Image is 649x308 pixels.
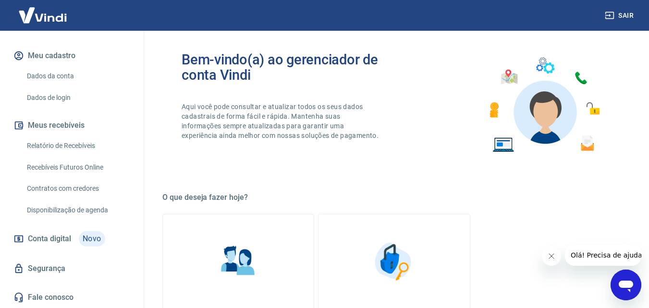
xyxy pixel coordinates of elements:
img: Vindi [12,0,74,30]
button: Sair [603,7,637,25]
a: Fale conosco [12,287,132,308]
button: Meus recebíveis [12,115,132,136]
iframe: Mensagem da empresa [565,245,641,266]
a: Disponibilização de agenda [23,200,132,220]
img: Informações pessoais [214,237,262,285]
span: Novo [79,231,105,246]
h5: O que deseja fazer hoje? [162,193,626,202]
a: Recebíveis Futuros Online [23,158,132,177]
p: Aqui você pode consultar e atualizar todos os seus dados cadastrais de forma fácil e rápida. Mant... [182,102,380,140]
iframe: Fechar mensagem [542,246,561,266]
iframe: Botão para abrir a janela de mensagens [611,270,641,300]
span: Olá! Precisa de ajuda? [6,7,81,14]
span: Conta digital [28,232,71,246]
img: Imagem de um avatar masculino com diversos icones exemplificando as funcionalidades do gerenciado... [481,52,607,158]
a: Conta digitalNovo [12,227,132,250]
a: Contratos com credores [23,179,132,198]
button: Meu cadastro [12,45,132,66]
a: Relatório de Recebíveis [23,136,132,156]
a: Dados da conta [23,66,132,86]
a: Dados de login [23,88,132,108]
a: Segurança [12,258,132,279]
h2: Bem-vindo(a) ao gerenciador de conta Vindi [182,52,394,83]
img: Segurança [370,237,418,285]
